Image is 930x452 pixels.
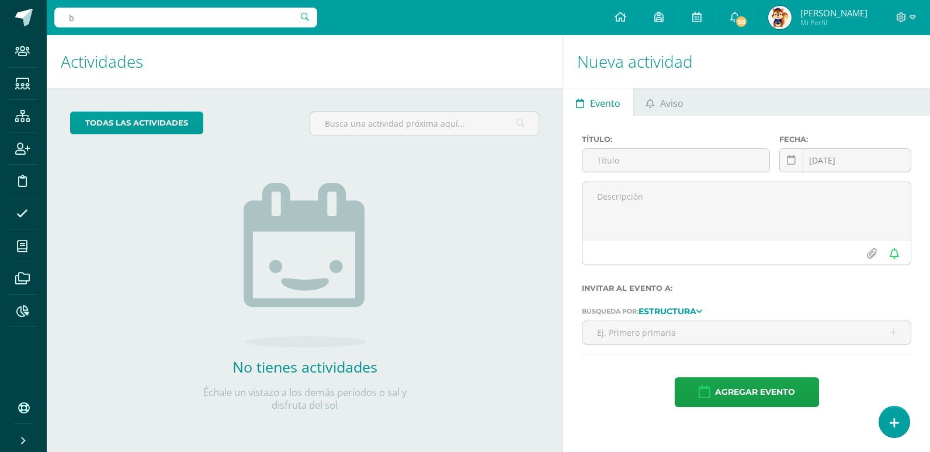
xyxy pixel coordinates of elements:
a: Aviso [634,88,696,116]
span: [PERSON_NAME] [800,7,867,19]
a: todas las Actividades [70,112,203,134]
span: Búsqueda por: [582,307,638,315]
input: Busca un usuario... [54,8,317,27]
span: Evento [590,89,620,117]
h1: Nueva actividad [577,35,916,88]
span: Agregar evento [715,378,795,406]
label: Invitar al evento a: [582,284,911,293]
h2: No tienes actividades [188,357,422,377]
input: Título [582,149,769,172]
h1: Actividades [61,35,549,88]
a: Estructura [638,307,702,315]
img: 48b3b73f624f16c8a8a879ced5dcfc27.png [768,6,792,29]
a: Evento [563,88,633,116]
input: Busca una actividad próxima aquí... [310,112,539,135]
strong: Estructura [638,306,696,317]
label: Fecha: [779,135,911,144]
input: Ej. Primero primaria [582,321,911,344]
span: 58 [735,15,748,28]
img: no_activities.png [244,183,366,347]
button: Agregar evento [675,377,819,407]
span: Mi Perfil [800,18,867,27]
label: Título: [582,135,770,144]
span: Aviso [660,89,683,117]
p: Échale un vistazo a los demás períodos o sal y disfruta del sol [188,386,422,412]
input: Fecha de entrega [780,149,911,172]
